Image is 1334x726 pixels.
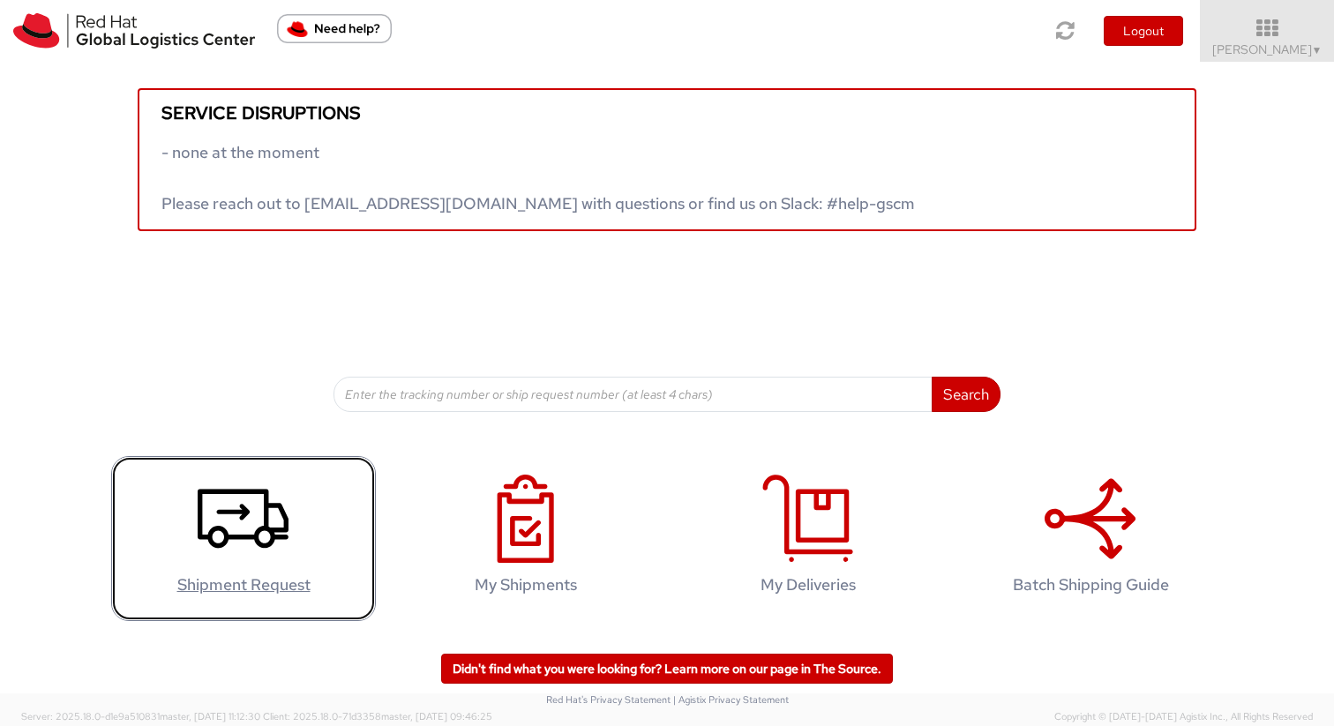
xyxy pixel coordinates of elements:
a: Shipment Request [111,456,376,621]
span: master, [DATE] 09:46:25 [381,710,492,722]
button: Search [932,377,1000,412]
a: Batch Shipping Guide [958,456,1223,621]
h5: Service disruptions [161,103,1173,123]
span: master, [DATE] 11:12:30 [160,710,260,722]
a: Didn't find what you were looking for? Learn more on our page in The Source. [441,654,893,684]
button: Need help? [277,14,392,43]
a: Red Hat's Privacy Statement [546,693,671,706]
span: Client: 2025.18.0-71d3358 [263,710,492,722]
button: Logout [1104,16,1183,46]
h4: My Deliveries [694,576,922,594]
span: Copyright © [DATE]-[DATE] Agistix Inc., All Rights Reserved [1054,710,1313,724]
h4: Shipment Request [130,576,357,594]
a: My Deliveries [676,456,941,621]
a: My Shipments [393,456,658,621]
span: - none at the moment Please reach out to [EMAIL_ADDRESS][DOMAIN_NAME] with questions or find us o... [161,142,915,213]
span: [PERSON_NAME] [1212,41,1323,57]
img: rh-logistics-00dfa346123c4ec078e1.svg [13,13,255,49]
h4: Batch Shipping Guide [977,576,1204,594]
a: Service disruptions - none at the moment Please reach out to [EMAIL_ADDRESS][DOMAIN_NAME] with qu... [138,88,1196,231]
h4: My Shipments [412,576,640,594]
span: ▼ [1312,43,1323,57]
span: Server: 2025.18.0-d1e9a510831 [21,710,260,722]
a: | Agistix Privacy Statement [673,693,789,706]
input: Enter the tracking number or ship request number (at least 4 chars) [333,377,933,412]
